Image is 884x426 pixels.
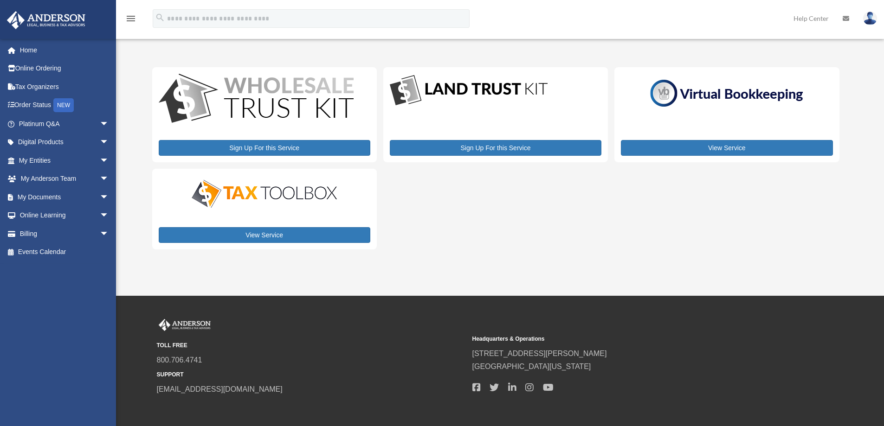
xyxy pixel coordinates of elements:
span: arrow_drop_down [100,170,118,189]
a: [STREET_ADDRESS][PERSON_NAME] [472,350,607,357]
span: arrow_drop_down [100,206,118,225]
img: User Pic [863,12,877,25]
a: Online Learningarrow_drop_down [6,206,123,225]
a: Sign Up For this Service [159,140,370,156]
i: search [155,13,165,23]
a: Billingarrow_drop_down [6,224,123,243]
a: 800.706.4741 [157,356,202,364]
a: Events Calendar [6,243,123,261]
span: arrow_drop_down [100,114,118,134]
a: menu [125,16,136,24]
a: My Anderson Teamarrow_drop_down [6,170,123,188]
a: Online Ordering [6,59,123,78]
a: Home [6,41,123,59]
a: [GEOGRAPHIC_DATA][US_STATE] [472,362,591,370]
small: Headquarters & Operations [472,334,781,344]
a: Order StatusNEW [6,96,123,115]
i: menu [125,13,136,24]
a: View Service [621,140,832,156]
span: arrow_drop_down [100,224,118,243]
img: Anderson Advisors Platinum Portal [157,319,213,331]
img: Anderson Advisors Platinum Portal [4,11,88,29]
a: Sign Up For this Service [390,140,601,156]
span: arrow_drop_down [100,188,118,207]
a: Tax Organizers [6,77,123,96]
a: My Documentsarrow_drop_down [6,188,123,206]
a: Digital Productsarrow_drop_down [6,133,118,152]
a: View Service [159,227,370,243]
span: arrow_drop_down [100,133,118,152]
img: WS-Trust-Kit-lgo-1.jpg [159,74,354,125]
span: arrow_drop_down [100,151,118,170]
div: NEW [53,98,74,112]
a: My Entitiesarrow_drop_down [6,151,123,170]
a: Platinum Q&Aarrow_drop_down [6,114,123,133]
small: SUPPORT [157,370,466,380]
a: [EMAIL_ADDRESS][DOMAIN_NAME] [157,385,283,393]
small: TOLL FREE [157,341,466,350]
img: LandTrust_lgo-1.jpg [390,74,548,108]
